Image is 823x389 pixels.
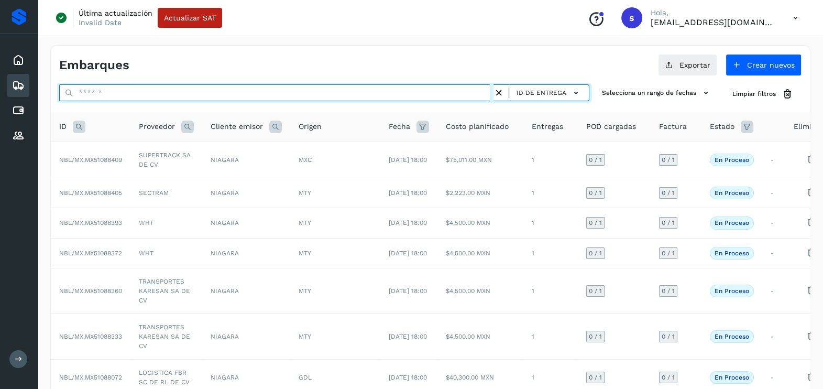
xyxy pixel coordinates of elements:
[389,287,427,295] span: [DATE] 18:00
[589,190,602,196] span: 0 / 1
[523,178,578,208] td: 1
[437,178,523,208] td: $2,223.00 MXN
[202,268,290,314] td: NIAGARA
[589,220,602,226] span: 0 / 1
[130,178,202,208] td: SECTRAM
[7,49,29,72] div: Inicio
[202,208,290,238] td: NIAGARA
[7,74,29,97] div: Embarques
[523,268,578,314] td: 1
[202,238,290,268] td: NIAGARA
[59,374,122,381] span: NBL/MX.MX51088072
[7,99,29,122] div: Cuentas por pagar
[651,8,776,17] p: Hola,
[517,88,566,98] span: ID de entrega
[762,178,785,208] td: -
[437,268,523,314] td: $4,500.00 MXN
[437,238,523,268] td: $4,500.00 MXN
[715,156,749,164] p: En proceso
[158,8,222,28] button: Actualizar SAT
[747,61,795,69] span: Crear nuevos
[532,121,563,132] span: Entregas
[130,268,202,314] td: TRANSPORTES KARESAN SA DE CV
[202,142,290,178] td: NIAGARA
[762,142,785,178] td: -
[59,156,122,164] span: NBL/MX.MX51088409
[7,124,29,147] div: Proveedores
[446,121,509,132] span: Costo planificado
[389,219,427,226] span: [DATE] 18:00
[299,156,312,164] span: MXC
[715,287,749,295] p: En proceso
[79,8,152,18] p: Última actualización
[164,14,216,21] span: Actualizar SAT
[598,84,716,102] button: Selecciona un rango de fechas
[589,157,602,163] span: 0 / 1
[389,250,427,257] span: [DATE] 18:00
[662,333,675,340] span: 0 / 1
[589,374,602,381] span: 0 / 1
[437,142,523,178] td: $75,011.00 MXN
[662,288,675,294] span: 0 / 1
[715,189,749,197] p: En proceso
[586,121,636,132] span: POD cargadas
[589,333,602,340] span: 0 / 1
[662,220,675,226] span: 0 / 1
[523,314,578,360] td: 1
[724,84,802,104] button: Limpiar filtros
[299,333,311,340] span: MTY
[59,333,122,340] span: NBL/MX.MX51088333
[762,238,785,268] td: -
[59,189,122,197] span: NBL/MX.MX51088405
[662,250,675,256] span: 0 / 1
[59,287,122,295] span: NBL/MX.MX51088360
[589,250,602,256] span: 0 / 1
[523,142,578,178] td: 1
[662,190,675,196] span: 0 / 1
[715,250,749,257] p: En proceso
[299,250,311,257] span: MTY
[679,61,710,69] span: Exportar
[762,314,785,360] td: -
[79,18,122,27] p: Invalid Date
[762,208,785,238] td: -
[513,85,585,101] button: ID de entrega
[389,333,427,340] span: [DATE] 18:00
[389,374,427,381] span: [DATE] 18:00
[662,157,675,163] span: 0 / 1
[59,58,129,73] h4: Embarques
[389,121,410,132] span: Fecha
[59,219,122,226] span: NBL/MX.MX51088393
[299,219,311,226] span: MTY
[523,238,578,268] td: 1
[651,17,776,27] p: smedina@niagarawater.com
[715,219,749,226] p: En proceso
[437,208,523,238] td: $4,500.00 MXN
[715,374,749,381] p: En proceso
[726,54,802,76] button: Crear nuevos
[389,156,427,164] span: [DATE] 18:00
[658,54,717,76] button: Exportar
[130,142,202,178] td: SUPERTRACK SA DE CV
[299,189,311,197] span: MTY
[659,121,687,132] span: Factura
[662,374,675,381] span: 0 / 1
[589,288,602,294] span: 0 / 1
[715,333,749,340] p: En proceso
[202,314,290,360] td: NIAGARA
[59,250,122,257] span: NBL/MX.MX51088372
[211,121,263,132] span: Cliente emisor
[732,89,776,99] span: Limpiar filtros
[299,374,312,381] span: GDL
[299,121,322,132] span: Origen
[710,121,734,132] span: Estado
[59,121,67,132] span: ID
[130,314,202,360] td: TRANSPORTES KARESAN SA DE CV
[202,178,290,208] td: NIAGARA
[299,287,311,295] span: MTY
[139,121,175,132] span: Proveedor
[130,238,202,268] td: WHT
[523,208,578,238] td: 1
[762,268,785,314] td: -
[437,314,523,360] td: $4,500.00 MXN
